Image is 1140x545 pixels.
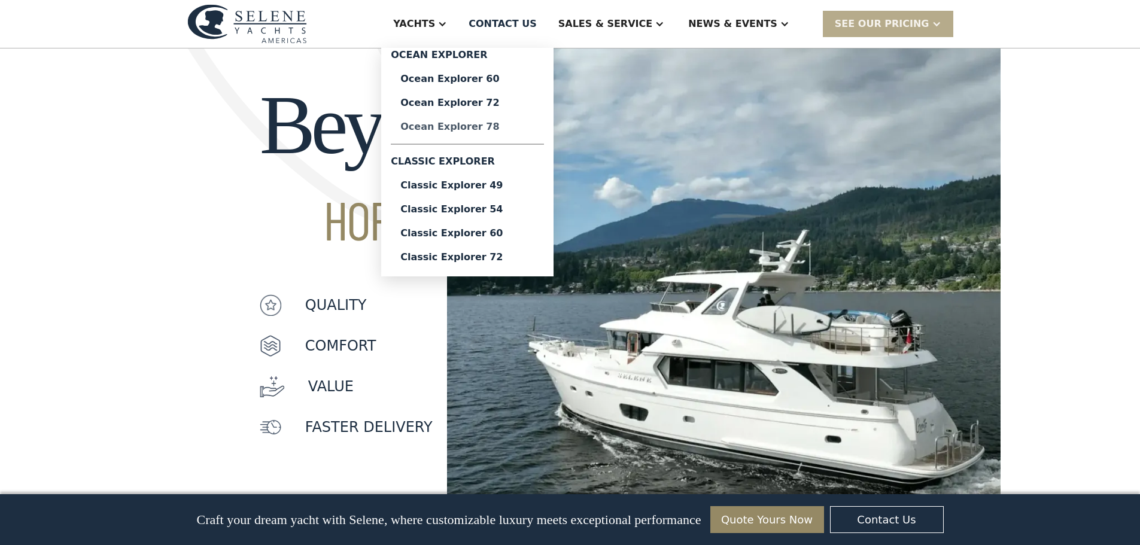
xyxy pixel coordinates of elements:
[400,205,534,214] div: Classic Explorer 54
[391,91,544,115] a: Ocean Explorer 72
[391,173,544,197] a: Classic Explorer 49
[260,376,284,397] img: icon
[400,122,534,132] div: Ocean Explorer 78
[823,11,953,36] div: SEE Our Pricing
[391,197,544,221] a: Classic Explorer 54
[400,74,534,84] div: Ocean Explorer 60
[381,48,554,276] nav: Yachts
[393,17,435,31] div: Yachts
[305,294,367,316] p: quality
[391,150,544,173] div: Classic Explorer
[400,181,534,190] div: Classic Explorer 49
[260,193,493,246] span: HORIZON
[391,221,544,245] a: Classic Explorer 60
[400,229,534,238] div: Classic Explorer 60
[469,17,537,31] div: Contact US
[260,171,493,193] span: THE
[260,335,281,357] img: icon
[260,294,281,316] img: icon
[391,48,544,67] div: Ocean Explorer
[305,416,433,438] p: faster delivery
[391,115,544,139] a: Ocean Explorer 78
[835,17,929,31] div: SEE Our Pricing
[187,4,307,43] img: logo
[688,17,777,31] div: News & EVENTS
[710,506,824,533] a: Quote Yours Now
[447,31,1001,497] img: long distance motor yachts
[400,98,534,108] div: Ocean Explorer 72
[305,335,376,357] p: Comfort
[830,506,944,533] a: Contact Us
[391,67,544,91] a: Ocean Explorer 60
[558,17,652,31] div: Sales & Service
[260,416,281,438] img: icon
[196,512,701,528] p: Craft your dream yacht with Selene, where customizable luxury meets exceptional performance
[260,79,493,246] h2: Beyond
[400,252,534,262] div: Classic Explorer 72
[391,245,544,269] a: Classic Explorer 72
[308,376,354,397] p: value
